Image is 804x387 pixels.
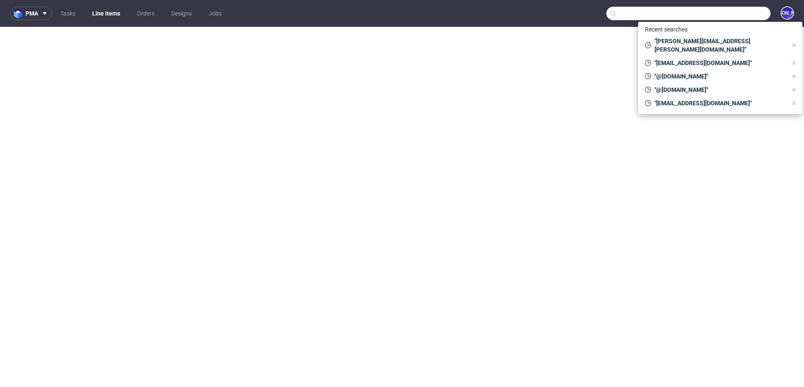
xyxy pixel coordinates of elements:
span: "@[DOMAIN_NAME]" [651,86,787,94]
span: "[EMAIL_ADDRESS][DOMAIN_NAME]" [651,59,787,67]
span: pma [26,10,38,16]
button: pma [10,7,52,20]
a: Line Items [87,7,125,20]
img: logo [14,9,26,18]
span: "[EMAIL_ADDRESS][DOMAIN_NAME]" [651,99,787,107]
span: "@[DOMAIN_NAME]" [651,72,787,81]
a: Jobs [204,7,227,20]
a: Tasks [55,7,80,20]
span: "[PERSON_NAME][EMAIL_ADDRESS][PERSON_NAME][DOMAIN_NAME]" [651,37,787,54]
a: Designs [166,7,197,20]
figcaption: [PERSON_NAME] [781,7,793,19]
a: Orders [132,7,160,20]
span: Recent searches [642,23,691,36]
